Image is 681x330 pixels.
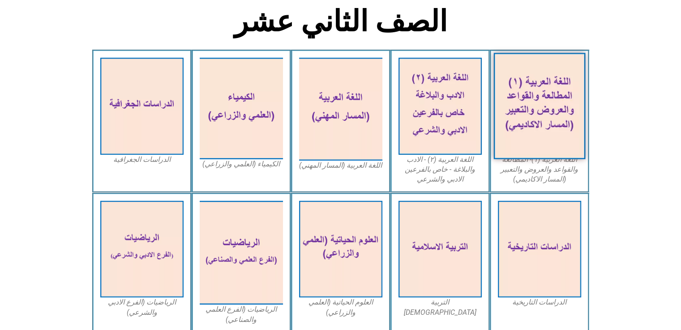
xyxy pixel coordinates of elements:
[200,305,283,325] figcaption: الرياضيات (الفرع العلمي والصناعي)
[398,155,482,185] figcaption: اللغة العربية (٢) - الادب والبلاغة - خاص بالفرعين الادبي والشرعي
[398,297,482,317] figcaption: التربية [DEMOGRAPHIC_DATA]
[498,297,581,307] figcaption: الدراسات التاريخية
[498,155,581,185] figcaption: اللغة العربية (١)- المطالعة والقواعد والعروض والتعبير (المسار الاكاديمي)
[299,58,382,161] img: Arabic12(Vocational_Track)-cover
[299,297,382,317] figcaption: العلوم الحياتية (العلمي والزراعي)
[193,4,488,39] h2: الصف الثاني عشر
[299,161,382,170] figcaption: اللغة العربية (المسار المهني)
[200,58,283,159] img: Chemistry12-cover
[200,201,283,305] img: math12-science-cover
[100,155,184,165] figcaption: الدراسات الجغرافية
[100,297,184,317] figcaption: الرياضيات (الفرع الادبي والشرعي)
[200,159,283,169] figcaption: الكيمياء (العلمي والزراعي)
